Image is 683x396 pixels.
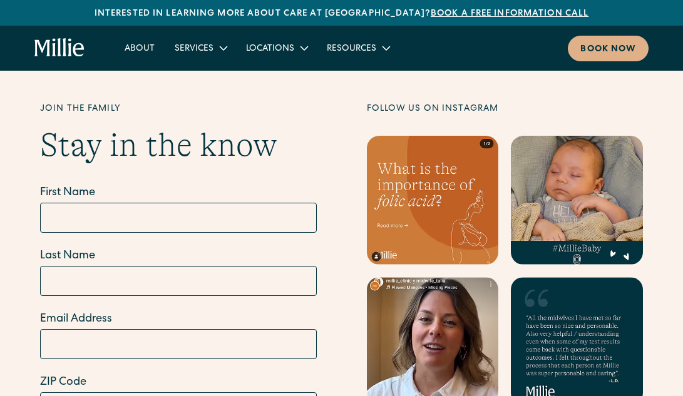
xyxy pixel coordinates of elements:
a: About [115,38,165,58]
label: Email Address [40,311,317,328]
div: Services [165,38,236,58]
div: Locations [236,38,317,58]
h2: Stay in the know [40,126,317,165]
div: Locations [246,43,294,56]
div: Join the family [40,103,317,116]
div: Resources [317,38,399,58]
div: Resources [327,43,376,56]
div: Follow us on Instagram [367,103,644,116]
a: Book a free information call [431,9,588,18]
a: Book now [568,36,649,61]
label: First Name [40,185,317,201]
a: home [34,38,85,58]
label: Last Name [40,248,317,265]
label: ZIP Code [40,374,317,391]
div: Book now [580,43,636,56]
div: Services [175,43,213,56]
